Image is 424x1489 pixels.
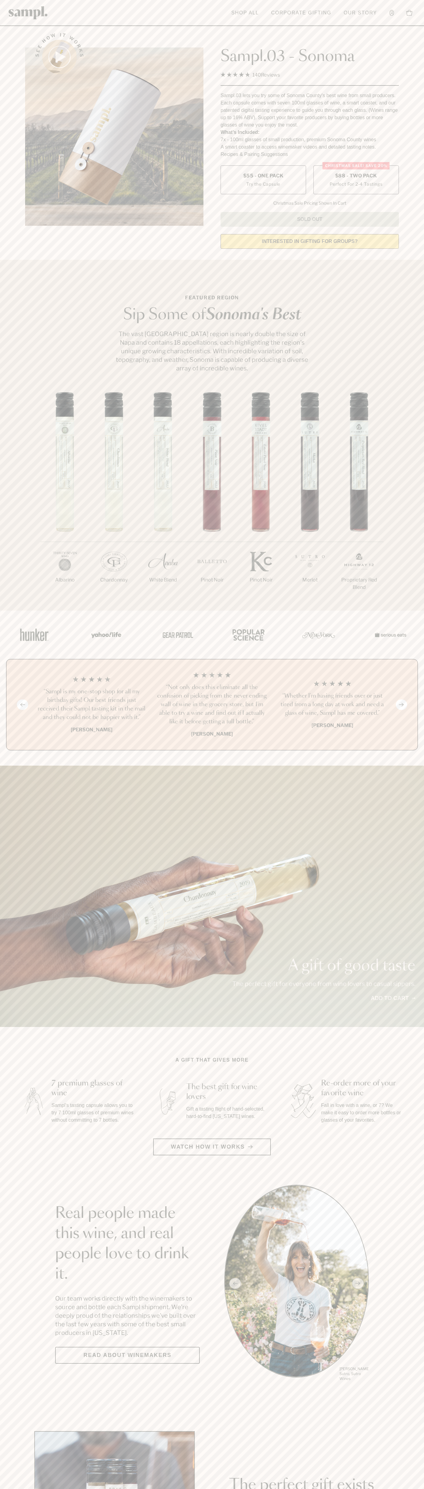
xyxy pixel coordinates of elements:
[55,1347,200,1364] a: Read about Winemakers
[221,234,399,249] a: interested in gifting for groups?
[176,1056,249,1064] h2: A gift that gives more
[335,172,377,179] span: $88 - Two Pack
[9,6,48,19] img: Sampl logo
[341,6,380,20] a: Our Story
[55,1294,200,1337] p: Our team works directly with the winemakers to source and bottle each Sampl shipment. We’re deepl...
[221,71,280,79] div: 140Reviews
[270,200,349,206] li: Christmas Sale Pricing Shown In Cart
[51,1078,135,1098] h3: 7 premium glasses of wine
[114,308,310,322] h2: Sip Some of
[300,622,337,648] img: Artboard_3_0b291449-6e8c-4d07-b2c2-3f3601a19cd1_x450.png
[286,392,335,603] li: 6 / 7
[371,622,408,648] img: Artboard_7_5b34974b-f019-449e-91fb-745f8d0877ee_x450.png
[261,72,280,78] span: Reviews
[71,727,112,733] b: [PERSON_NAME]
[229,622,266,648] img: Artboard_4_28b4d326-c26e-48f9-9c80-911f17d6414e_x450.png
[153,1139,271,1155] button: Watch how it works
[277,672,388,738] li: 3 / 4
[268,6,335,20] a: Corporate Gifting
[36,688,147,722] h3: “Sampl is my one-stop shop for all my birthday gifts! Our best friends just received their Sampl ...
[221,212,399,227] button: Sold Out
[335,392,384,611] li: 7 / 7
[206,308,301,322] em: Sonoma's Best
[40,576,89,584] p: Albarino
[42,40,77,74] button: See how it works
[228,6,262,20] a: Shop All
[330,181,382,187] small: Perfect For 2-4 Tastings
[224,1185,369,1382] ul: carousel
[312,722,353,728] b: [PERSON_NAME]
[335,576,384,591] p: Proprietary Red Blend
[186,1082,270,1102] h3: The best gift for wine lovers
[114,294,310,301] p: Featured Region
[252,72,261,78] span: 140
[221,130,259,135] strong: What’s Included:
[237,576,286,584] p: Pinot Noir
[187,576,237,584] p: Pinot Noir
[396,699,407,710] button: Next slide
[224,1185,369,1382] div: slide 1
[157,683,267,726] h3: “Not only does this eliminate all the confusion of picking from the never ending wall of wine in ...
[371,994,415,1002] a: Add to cart
[323,162,390,169] div: Christmas SALE! Save 20%
[221,151,399,158] li: Recipes & Pairing Suggestions
[25,47,203,226] img: Sampl.03 - Sonoma
[16,622,53,648] img: Artboard_1_c8cd28af-0030-4af1-819c-248e302c7f06_x450.png
[87,622,124,648] img: Artboard_6_04f9a106-072f-468a-bdd7-f11783b05722_x450.png
[221,92,399,129] div: Sampl.03 lets you try some of Sonoma County's best wine from small producers. Each capsule comes ...
[55,1203,200,1284] h2: Real people made this wine, and real people love to drink it.
[187,392,237,603] li: 4 / 7
[138,576,187,584] p: White Blend
[321,1078,404,1098] h3: Re-order more of your favorite wine
[277,692,388,718] h3: “Whether I'm having friends over or just tired from a long day at work and need a glass of wine, ...
[221,47,399,66] h1: Sampl.03 - Sonoma
[158,622,195,648] img: Artboard_5_7fdae55a-36fd-43f7-8bfd-f74a06a2878e_x450.png
[232,979,415,988] p: The perfect gift for everyone from wine lovers to casual sippers.
[186,1105,270,1120] p: Gift a tasting flight of hand-selected, hard-to-find [US_STATE] wines.
[339,1366,369,1381] p: [PERSON_NAME] Sutro, Sutro Wines
[40,392,89,603] li: 1 / 7
[321,1102,404,1124] p: Fall in love with a wine, or 7? We make it easy to order more bottles or glasses of your favorites.
[191,731,233,737] b: [PERSON_NAME]
[232,959,415,973] p: A gift of good taste
[243,172,284,179] span: $55 - One Pack
[114,330,310,373] p: The vast [GEOGRAPHIC_DATA] region is nearly double the size of Napa and contains 18 appellations,...
[51,1102,135,1124] p: Sampl's tasting capsule allows you to try 7 100ml glasses of premium wines without committing to ...
[246,181,280,187] small: Try the Capsule
[17,699,28,710] button: Previous slide
[89,576,138,584] p: Chardonnay
[89,392,138,603] li: 2 / 7
[221,136,399,143] li: 7x - 100ml glasses of small production, premium Sonoma County wines
[237,392,286,603] li: 5 / 7
[157,672,267,738] li: 2 / 4
[221,143,399,151] li: A smart coaster to access winemaker videos and detailed tasting notes.
[36,672,147,738] li: 1 / 4
[138,392,187,603] li: 3 / 7
[286,576,335,584] p: Merlot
